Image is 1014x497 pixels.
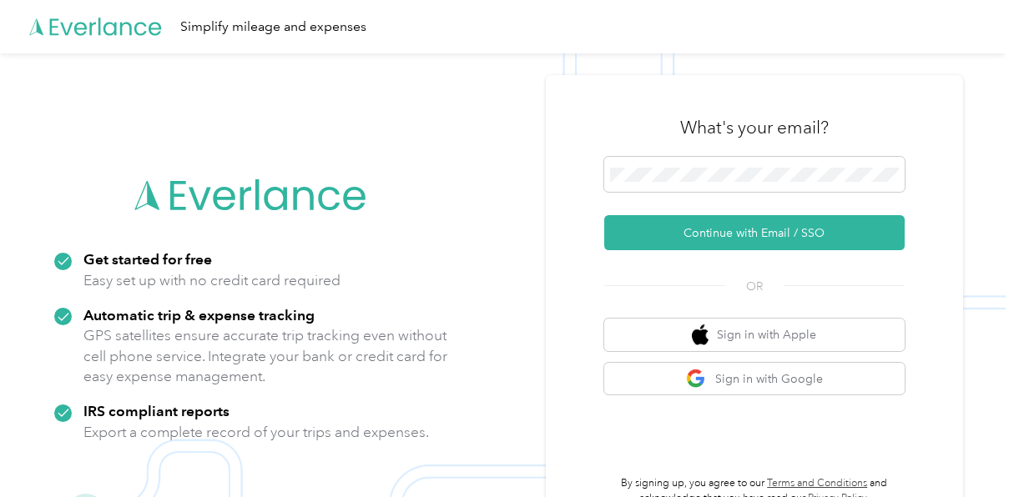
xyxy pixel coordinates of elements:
[767,477,867,489] a: Terms and Conditions
[83,250,212,268] strong: Get started for free
[180,17,366,38] div: Simplify mileage and expenses
[83,325,448,387] p: GPS satellites ensure accurate trip tracking even without cell phone service. Integrate your bank...
[83,402,230,419] strong: IRS compliant reports
[692,324,709,345] img: apple logo
[680,116,829,139] h3: What's your email?
[604,319,905,351] button: apple logoSign in with Apple
[83,270,341,291] p: Easy set up with no credit card required
[604,215,905,250] button: Continue with Email / SSO
[83,422,429,443] p: Export a complete record of your trips and expenses.
[604,363,905,395] button: google logoSign in with Google
[83,306,315,324] strong: Automatic trip & expense tracking
[725,278,784,295] span: OR
[686,369,707,389] img: google logo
